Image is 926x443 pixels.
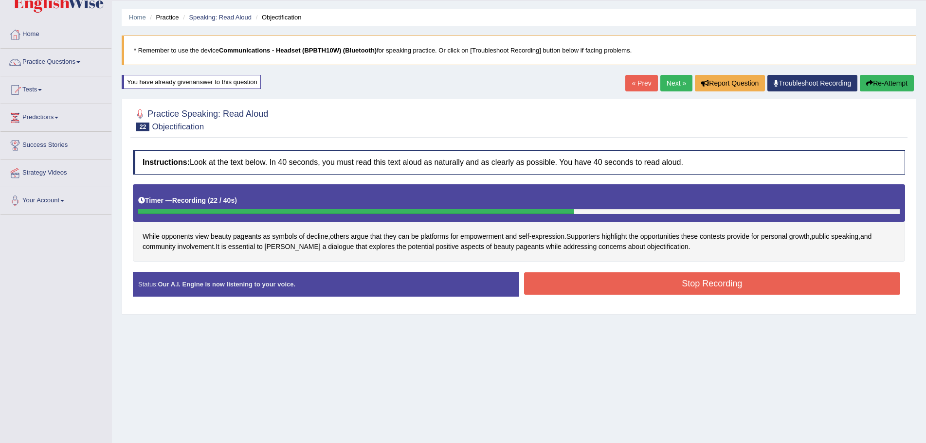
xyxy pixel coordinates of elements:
[700,231,725,242] span: Click to see word definition
[133,150,905,175] h4: Look at the text below. In 40 seconds, you must read this text aloud as naturally and as clearly ...
[767,75,857,91] a: Troubleshoot Recording
[370,231,381,242] span: Click to see word definition
[531,231,564,242] span: Click to see word definition
[0,104,111,128] a: Predictions
[210,196,235,204] b: 22 / 40s
[860,231,872,242] span: Click to see word definition
[189,14,252,21] a: Speaking: Read Aloud
[122,35,916,65] blockquote: * Remember to use the device for speaking practice. Or click on [Troubleshoot Recording] button b...
[152,122,204,131] small: Objectification
[133,272,519,297] div: Status:
[158,281,295,288] strong: Our A.I. Engine is now listening to your voice.
[143,242,176,252] span: Click to see word definition
[0,132,111,156] a: Success Stories
[460,231,504,242] span: Click to see word definition
[398,231,409,242] span: Click to see word definition
[397,242,406,252] span: Click to see word definition
[216,242,219,252] span: Click to see word definition
[516,242,544,252] span: Click to see word definition
[546,242,562,252] span: Click to see word definition
[133,184,905,262] div: , - . , , . .
[566,231,599,242] span: Click to see word definition
[172,196,206,204] b: Recording
[143,231,160,242] span: Click to see word definition
[356,242,367,252] span: Click to see word definition
[506,231,517,242] span: Click to see word definition
[599,242,626,252] span: Click to see word definition
[789,231,810,242] span: Click to see word definition
[860,75,914,91] button: Re-Attempt
[411,231,419,242] span: Click to see word definition
[493,242,514,252] span: Click to see word definition
[143,158,190,166] b: Instructions:
[647,242,689,252] span: Click to see word definition
[178,242,214,252] span: Click to see word definition
[122,75,261,89] div: You have already given answer to this question
[681,231,698,242] span: Click to see word definition
[0,76,111,101] a: Tests
[265,242,321,252] span: Click to see word definition
[727,231,749,242] span: Click to see word definition
[147,13,179,22] li: Practice
[461,242,484,252] span: Click to see word definition
[628,242,645,252] span: Click to see word definition
[138,197,237,204] h5: Timer —
[831,231,858,242] span: Click to see word definition
[451,231,458,242] span: Click to see word definition
[383,231,396,242] span: Click to see word definition
[257,242,263,252] span: Click to see word definition
[486,242,492,252] span: Click to see word definition
[0,159,111,184] a: Strategy Videos
[812,231,830,242] span: Click to see word definition
[761,231,787,242] span: Click to see word definition
[751,231,759,242] span: Click to see word definition
[420,231,449,242] span: Click to see word definition
[195,231,209,242] span: Click to see word definition
[351,231,368,242] span: Click to see word definition
[0,21,111,45] a: Home
[408,242,434,252] span: Click to see word definition
[328,242,354,252] span: Click to see word definition
[133,107,268,131] h2: Practice Speaking: Read Aloud
[272,231,297,242] span: Click to see word definition
[263,231,271,242] span: Click to see word definition
[640,231,679,242] span: Click to see word definition
[228,242,255,252] span: Click to see word definition
[660,75,692,91] a: Next »
[221,242,226,252] span: Click to see word definition
[233,231,261,242] span: Click to see word definition
[695,75,765,91] button: Report Question
[136,123,149,131] span: 22
[369,242,395,252] span: Click to see word definition
[208,196,210,204] b: (
[330,231,349,242] span: Click to see word definition
[235,196,237,204] b: )
[129,14,146,21] a: Home
[0,49,111,73] a: Practice Questions
[162,231,193,242] span: Click to see word definition
[323,242,327,252] span: Click to see word definition
[563,242,597,252] span: Click to see word definition
[299,231,305,242] span: Click to see word definition
[307,231,328,242] span: Click to see word definition
[629,231,638,242] span: Click to see word definition
[219,47,377,54] b: Communications - Headset (BPBTH10W) (Bluetooth)
[625,75,657,91] a: « Prev
[524,272,901,295] button: Stop Recording
[0,187,111,212] a: Your Account
[436,242,458,252] span: Click to see word definition
[254,13,302,22] li: Objectification
[601,231,627,242] span: Click to see word definition
[519,231,529,242] span: Click to see word definition
[211,231,231,242] span: Click to see word definition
